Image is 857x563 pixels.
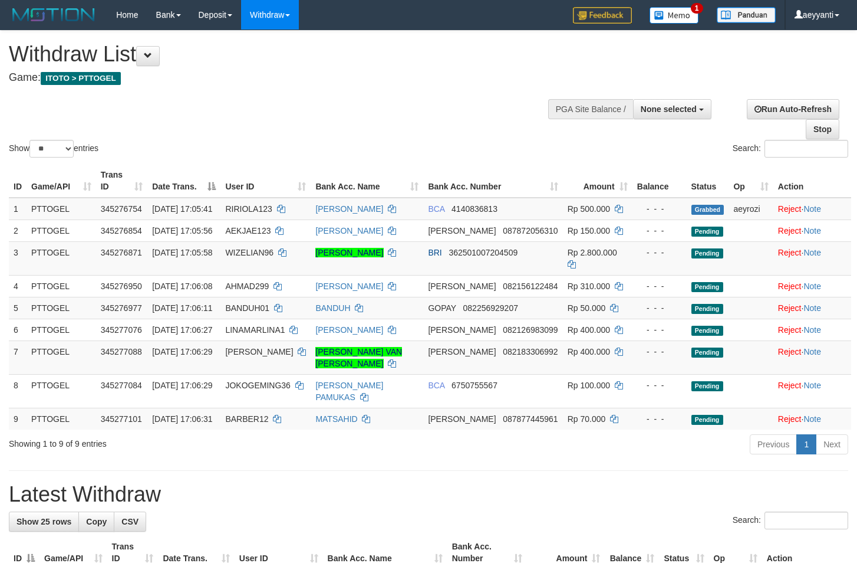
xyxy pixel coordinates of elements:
[315,381,383,402] a: [PERSON_NAME] PAMUKAS
[463,303,518,313] span: Copy 082256929207 to clipboard
[691,248,723,258] span: Pending
[225,414,268,424] span: BARBER12
[9,72,559,84] h4: Game:
[803,414,821,424] a: Note
[101,226,142,235] span: 345276854
[428,381,444,390] span: BCA
[633,99,711,119] button: None selected
[568,226,610,235] span: Rp 150.000
[637,324,682,336] div: - - -
[225,303,269,313] span: BANDUH01
[27,408,96,430] td: PTTOGEL
[9,275,27,297] td: 4
[41,72,121,85] span: ITOTO > PTTOGEL
[152,204,212,214] span: [DATE] 17:05:41
[9,42,559,66] h1: Withdraw List
[27,275,96,297] td: PTTOGEL
[225,325,285,335] span: LINAMARLINA1
[9,319,27,341] td: 6
[29,140,74,158] select: Showentries
[691,381,723,391] span: Pending
[101,347,142,356] span: 345277088
[773,319,851,341] td: ·
[9,220,27,241] td: 2
[691,227,723,237] span: Pending
[568,248,617,257] span: Rp 2.800.000
[27,198,96,220] td: PTTOGEL
[691,348,723,358] span: Pending
[778,226,802,235] a: Reject
[9,164,27,198] th: ID
[101,281,142,291] span: 345276950
[9,512,79,532] a: Show 25 rows
[27,319,96,341] td: PTTOGEL
[152,347,212,356] span: [DATE] 17:06:29
[796,434,816,454] a: 1
[778,248,802,257] a: Reject
[96,164,147,198] th: Trans ID: activate to sort column ascending
[548,99,633,119] div: PGA Site Balance /
[778,204,802,214] a: Reject
[637,247,682,258] div: - - -
[764,140,848,158] input: Search:
[568,303,606,313] span: Rp 50.000
[9,483,848,506] h1: Latest Withdraw
[428,347,496,356] span: [PERSON_NAME]
[637,379,682,391] div: - - -
[101,381,142,390] span: 345277084
[220,164,311,198] th: User ID: activate to sort column ascending
[773,408,851,430] td: ·
[27,374,96,408] td: PTTOGEL
[428,325,496,335] span: [PERSON_NAME]
[691,415,723,425] span: Pending
[225,226,271,235] span: AEKJAE123
[147,164,220,198] th: Date Trans.: activate to sort column descending
[637,225,682,237] div: - - -
[568,347,610,356] span: Rp 400.000
[778,281,802,291] a: Reject
[428,281,496,291] span: [PERSON_NAME]
[311,164,423,198] th: Bank Acc. Name: activate to sort column ascending
[101,204,142,214] span: 345276754
[717,7,776,23] img: panduan.png
[637,280,682,292] div: - - -
[315,414,357,424] a: MATSAHID
[637,302,682,314] div: - - -
[225,248,273,257] span: WIZELIAN96
[803,347,821,356] a: Note
[773,275,851,297] td: ·
[101,414,142,424] span: 345277101
[315,281,383,291] a: [PERSON_NAME]
[503,414,558,424] span: Copy 087877445961 to clipboard
[9,433,348,450] div: Showing 1 to 9 of 9 entries
[27,241,96,275] td: PTTOGEL
[778,414,802,424] a: Reject
[806,119,839,139] a: Stop
[9,241,27,275] td: 3
[428,248,441,257] span: BRI
[9,198,27,220] td: 1
[803,248,821,257] a: Note
[27,220,96,241] td: PTTOGEL
[803,381,821,390] a: Note
[803,226,821,235] a: Note
[315,204,383,214] a: [PERSON_NAME]
[428,414,496,424] span: [PERSON_NAME]
[637,413,682,425] div: - - -
[101,303,142,313] span: 345276977
[503,325,558,335] span: Copy 082126983099 to clipboard
[315,303,350,313] a: BANDUH
[733,140,848,158] label: Search:
[773,164,851,198] th: Action
[750,434,797,454] a: Previous
[78,512,114,532] a: Copy
[9,140,98,158] label: Show entries
[637,203,682,215] div: - - -
[816,434,848,454] a: Next
[691,326,723,336] span: Pending
[86,517,107,526] span: Copy
[641,104,697,114] span: None selected
[451,204,497,214] span: Copy 4140836813 to clipboard
[729,198,773,220] td: aeyrozi
[773,297,851,319] td: ·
